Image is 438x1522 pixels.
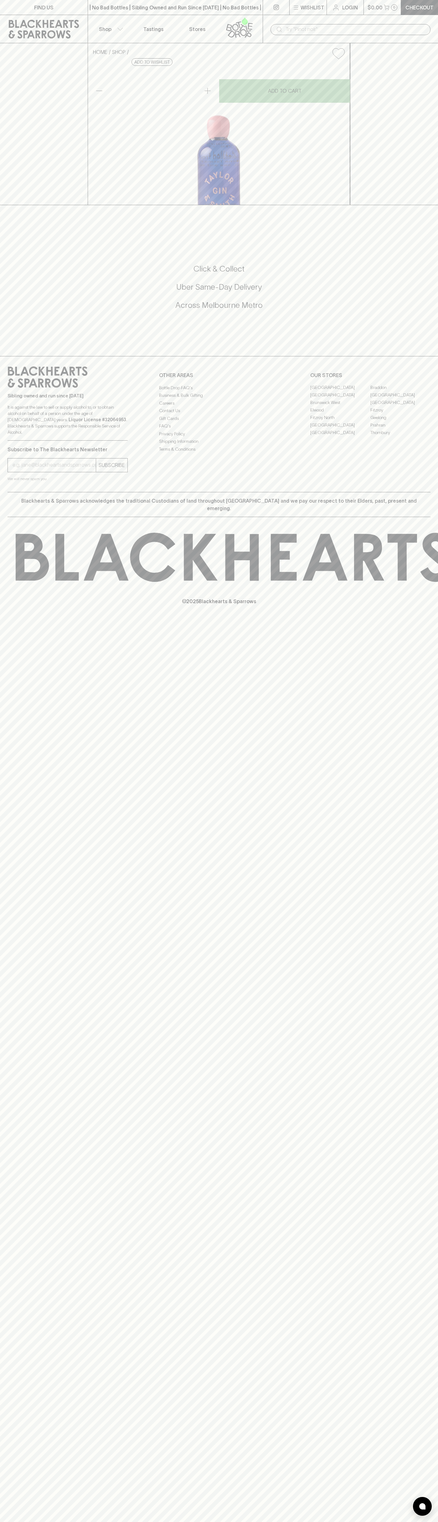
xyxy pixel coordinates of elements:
[88,64,350,205] img: 18806.png
[159,415,279,422] a: Gift Cards
[370,422,430,429] a: Prahran
[342,4,358,11] p: Login
[159,438,279,445] a: Shipping Information
[8,446,128,453] p: Subscribe to The Blackhearts Newsletter
[370,384,430,391] a: Braddon
[99,461,125,469] p: SUBSCRIBE
[310,422,370,429] a: [GEOGRAPHIC_DATA]
[310,429,370,437] a: [GEOGRAPHIC_DATA]
[393,6,395,9] p: 0
[310,399,370,406] a: Brunswick West
[368,4,383,11] p: $0.00
[370,391,430,399] a: [GEOGRAPHIC_DATA]
[8,404,128,435] p: It is against the law to sell or supply alcohol to, or to obtain alcohol on behalf of a person un...
[96,458,127,472] button: SUBSCRIBE
[131,15,175,43] a: Tastings
[159,392,279,399] a: Business & Bulk Gifting
[159,407,279,415] a: Contact Us
[8,264,430,274] h5: Click & Collect
[370,414,430,422] a: Geelong
[143,25,163,33] p: Tastings
[310,391,370,399] a: [GEOGRAPHIC_DATA]
[301,4,324,11] p: Wishlist
[159,445,279,453] a: Terms & Conditions
[12,497,426,512] p: Blackhearts & Sparrows acknowledges the traditional Custodians of land throughout [GEOGRAPHIC_DAT...
[13,460,96,470] input: e.g. jane@blackheartsandsparrows.com.au
[268,87,301,95] p: ADD TO CART
[8,282,430,292] h5: Uber Same-Day Delivery
[88,15,132,43] button: Shop
[159,430,279,437] a: Privacy Policy
[93,49,107,55] a: HOME
[310,406,370,414] a: Elwood
[370,406,430,414] a: Fitzroy
[159,422,279,430] a: FAQ's
[310,384,370,391] a: [GEOGRAPHIC_DATA]
[8,300,430,310] h5: Across Melbourne Metro
[370,429,430,437] a: Thornbury
[219,79,350,103] button: ADD TO CART
[175,15,219,43] a: Stores
[310,414,370,422] a: Fitzroy North
[330,46,347,62] button: Add to wishlist
[159,399,279,407] a: Careers
[69,417,126,422] strong: Liquor License #32064953
[8,393,128,399] p: Sibling owned and run since [DATE]
[419,1503,425,1509] img: bubble-icon
[310,371,430,379] p: OUR STORES
[286,24,425,34] input: Try "Pinot noir"
[34,4,54,11] p: FIND US
[131,58,173,66] button: Add to wishlist
[370,399,430,406] a: [GEOGRAPHIC_DATA]
[8,476,128,482] p: We will never spam you
[8,239,430,344] div: Call to action block
[159,371,279,379] p: OTHER AREAS
[99,25,111,33] p: Shop
[112,49,126,55] a: SHOP
[159,384,279,391] a: Bottle Drop FAQ's
[189,25,205,33] p: Stores
[405,4,434,11] p: Checkout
